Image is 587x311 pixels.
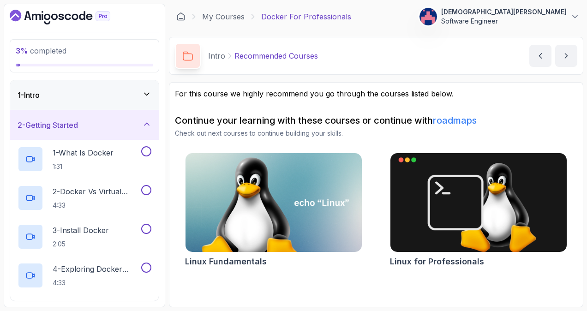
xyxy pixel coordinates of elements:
[555,45,577,67] button: next content
[53,263,139,275] p: 4 - Exploring Docker Desktop
[53,278,139,287] p: 4:33
[18,185,151,211] button: 2-Docker vs Virtual Machines4:33
[208,50,225,61] p: Intro
[390,153,567,252] img: Linux for Professionals card
[53,186,139,197] p: 2 - Docker vs Virtual Machines
[16,46,66,55] span: completed
[18,90,40,101] h3: 1 - Intro
[441,17,567,26] p: Software Engineer
[419,7,580,26] button: user profile image[DEMOGRAPHIC_DATA][PERSON_NAME]Software Engineer
[234,50,318,61] p: Recommended Courses
[185,255,267,268] h2: Linux Fundamentals
[529,45,551,67] button: previous content
[18,120,78,131] h3: 2 - Getting Started
[18,263,151,288] button: 4-Exploring Docker Desktop4:33
[175,88,577,99] p: For this course we highly recommend you go through the courses listed below.
[53,201,139,210] p: 4:33
[10,10,132,24] a: Dashboard
[16,46,28,55] span: 3 %
[175,129,577,138] p: Check out next courses to continue building your skills.
[18,146,151,172] button: 1-What Is Docker1:31
[390,153,567,268] a: Linux for Professionals cardLinux for Professionals
[18,224,151,250] button: 3-Install Docker2:05
[53,162,114,171] p: 1:31
[441,7,567,17] p: [DEMOGRAPHIC_DATA][PERSON_NAME]
[261,11,351,22] p: Docker For Professionals
[433,115,477,126] a: roadmaps
[176,12,186,21] a: Dashboard
[53,147,114,158] p: 1 - What Is Docker
[10,80,159,110] button: 1-Intro
[53,239,109,249] p: 2:05
[390,255,484,268] h2: Linux for Professionals
[175,114,577,127] h2: Continue your learning with these courses or continue with
[185,153,362,268] a: Linux Fundamentals cardLinux Fundamentals
[202,11,245,22] a: My Courses
[53,225,109,236] p: 3 - Install Docker
[419,8,437,25] img: user profile image
[186,153,362,252] img: Linux Fundamentals card
[10,110,159,140] button: 2-Getting Started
